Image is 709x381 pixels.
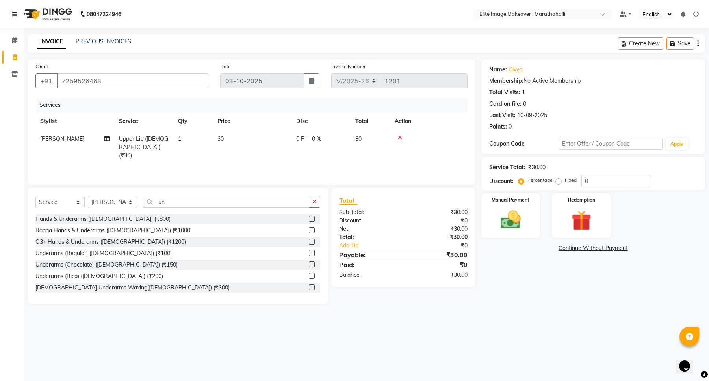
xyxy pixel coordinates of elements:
[403,260,473,269] div: ₹0
[333,217,403,225] div: Discount:
[489,65,507,74] div: Name:
[509,65,522,74] a: Divya
[489,88,520,97] div: Total Visits:
[351,112,390,130] th: Total
[35,226,192,235] div: Raaga Hands & Underarms ([DEMOGRAPHIC_DATA]) (₹1000)
[57,73,208,88] input: Search by Name/Mobile/Email/Code
[35,284,230,292] div: [DEMOGRAPHIC_DATA] Underarms Waxing([DEMOGRAPHIC_DATA]) (₹300)
[403,208,473,217] div: ₹30.00
[35,261,178,269] div: Underarms (Chocolate) ([DEMOGRAPHIC_DATA]) (₹150)
[415,241,473,250] div: ₹0
[494,208,527,231] img: _cash.svg
[35,215,171,223] div: Hands & Underarms ([DEMOGRAPHIC_DATA]) (₹800)
[403,233,473,241] div: ₹30.00
[489,77,523,85] div: Membership:
[333,225,403,233] div: Net:
[119,135,168,159] span: Upper Lip ([DEMOGRAPHIC_DATA]) (₹30)
[523,100,526,108] div: 0
[522,88,525,97] div: 1
[220,63,231,70] label: Date
[565,208,598,233] img: _gift.svg
[403,225,473,233] div: ₹30.00
[333,208,403,217] div: Sub Total:
[20,3,74,25] img: logo
[509,123,512,131] div: 0
[76,38,131,45] a: PREVIOUS INVOICES
[559,138,663,150] input: Enter Offer / Coupon Code
[355,135,362,142] span: 30
[568,196,595,204] label: Redemption
[403,250,473,260] div: ₹30.00
[143,196,309,208] input: Search or Scan
[403,217,473,225] div: ₹0
[528,163,546,172] div: ₹30.00
[489,100,522,108] div: Card on file:
[35,249,172,258] div: Underarms (Regular) ([DEMOGRAPHIC_DATA]) (₹100)
[618,37,663,50] button: Create New
[217,135,224,142] span: 30
[35,112,114,130] th: Stylist
[489,111,516,120] div: Last Visit:
[666,138,688,150] button: Apply
[403,271,473,279] div: ₹30.00
[35,63,48,70] label: Client
[483,244,703,252] a: Continue Without Payment
[676,349,701,373] iframe: chat widget
[35,73,58,88] button: +91
[331,63,366,70] label: Invoice Number
[489,123,507,131] div: Points:
[333,250,403,260] div: Payable:
[390,112,468,130] th: Action
[36,98,473,112] div: Services
[666,37,694,50] button: Save
[37,35,66,49] a: INVOICE
[35,238,186,246] div: O3+ Hands & Underarms ([DEMOGRAPHIC_DATA]) (₹1200)
[173,112,213,130] th: Qty
[333,260,403,269] div: Paid:
[333,271,403,279] div: Balance :
[333,241,415,250] a: Add Tip
[339,196,357,205] span: Total
[296,135,304,143] span: 0 F
[489,77,697,85] div: No Active Membership
[40,135,84,142] span: [PERSON_NAME]
[87,3,121,25] b: 08047224946
[333,233,403,241] div: Total:
[114,112,173,130] th: Service
[291,112,351,130] th: Disc
[565,177,577,184] label: Fixed
[35,272,163,280] div: Underarms (Rica) ([DEMOGRAPHIC_DATA]) (₹200)
[489,163,525,172] div: Service Total:
[492,196,529,204] label: Manual Payment
[517,111,547,120] div: 10-09-2025
[489,140,559,148] div: Coupon Code
[527,177,553,184] label: Percentage
[178,135,181,142] span: 1
[213,112,291,130] th: Price
[307,135,309,143] span: |
[312,135,321,143] span: 0 %
[489,177,514,185] div: Discount:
